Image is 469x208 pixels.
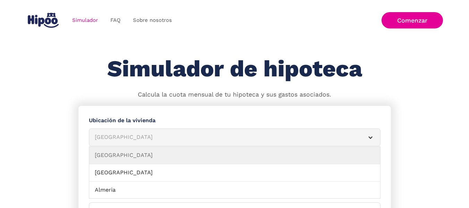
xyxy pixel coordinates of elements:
a: home [26,10,60,31]
label: Ubicación de la vivienda [89,116,380,125]
a: Sobre nosotros [127,14,178,27]
div: [GEOGRAPHIC_DATA] [95,133,358,142]
p: Calcula la cuota mensual de tu hipoteca y sus gastos asociados. [138,90,331,99]
a: [GEOGRAPHIC_DATA] [89,147,380,164]
nav: [GEOGRAPHIC_DATA] [89,147,380,199]
h1: Simulador de hipoteca [107,56,362,82]
a: Simulador [66,14,104,27]
a: FAQ [104,14,127,27]
article: [GEOGRAPHIC_DATA] [89,128,380,146]
a: Comenzar [382,12,443,28]
a: [GEOGRAPHIC_DATA] [89,164,380,182]
a: Almeria [89,182,380,199]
